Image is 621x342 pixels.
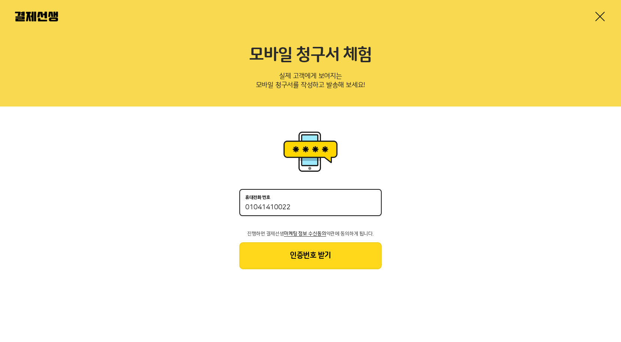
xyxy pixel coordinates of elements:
[15,12,58,21] img: 결제선생
[245,203,376,212] input: 휴대전화 번호
[245,195,270,200] p: 휴대전화 번호
[239,242,382,269] button: 인증번호 받기
[15,70,606,94] p: 실제 고객에게 보여지는 모바일 청구서를 작성하고 발송해 보세요!
[239,231,382,236] p: 진행하면 결제선생 약관에 동의하게 됩니다.
[281,129,340,174] img: 휴대폰인증 이미지
[15,45,606,65] h2: 모바일 청구서 체험
[284,231,326,236] span: 마케팅 정보 수신동의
